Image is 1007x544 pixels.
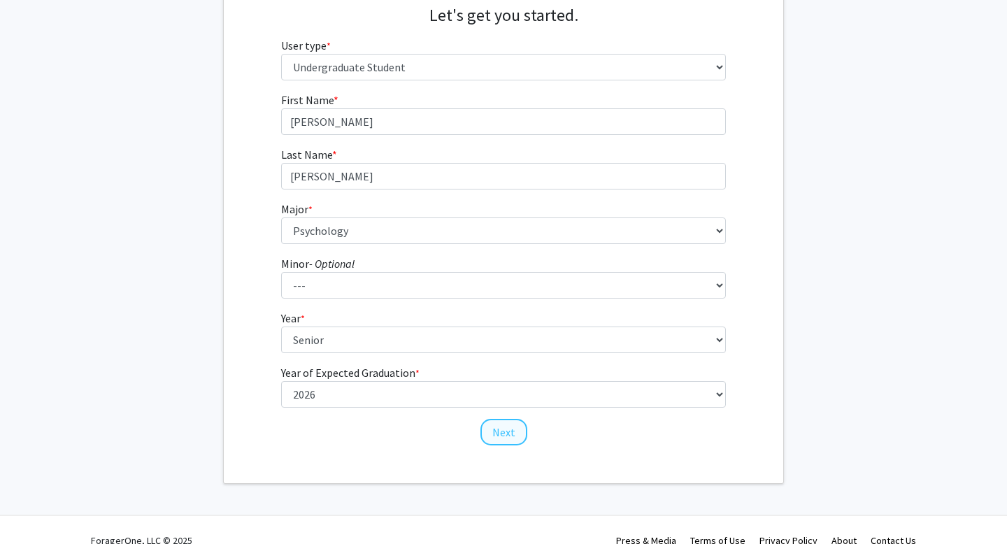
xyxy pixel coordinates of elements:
[281,148,332,162] span: Last Name
[281,310,305,327] label: Year
[281,93,334,107] span: First Name
[480,419,527,445] button: Next
[10,481,59,534] iframe: Chat
[281,255,355,272] label: Minor
[281,37,331,54] label: User type
[309,257,355,271] i: - Optional
[281,6,727,26] h4: Let's get you started.
[281,364,420,381] label: Year of Expected Graduation
[281,201,313,217] label: Major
